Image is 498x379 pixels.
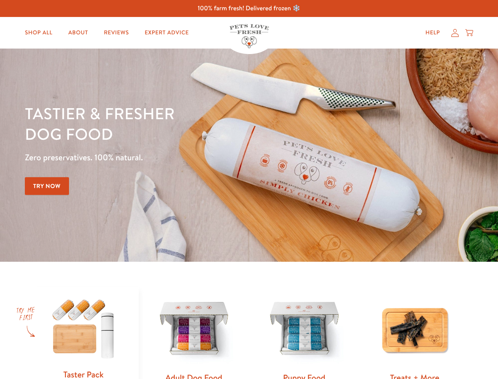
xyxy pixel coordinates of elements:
img: Pets Love Fresh [229,24,269,48]
a: Expert Advice [138,25,195,41]
p: Zero preservatives. 100% natural. [25,150,324,165]
a: About [62,25,94,41]
h1: Tastier & fresher dog food [25,103,324,144]
a: Shop All [19,25,59,41]
a: Try Now [25,177,69,195]
a: Reviews [97,25,135,41]
a: Help [419,25,446,41]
